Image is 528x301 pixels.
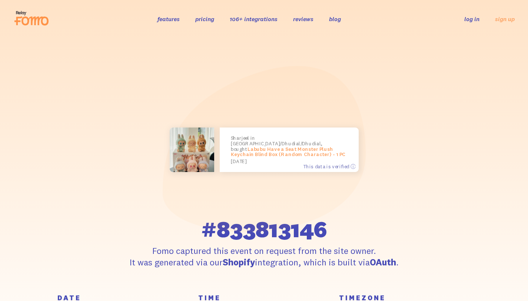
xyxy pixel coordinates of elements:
span: #833813146 [201,218,327,241]
p: Fomo captured this event on request from the site owner. It was generated via our integration, wh... [128,245,401,268]
a: log in [464,15,479,23]
small: [DATE] [231,159,344,165]
span: This data is verified ⓘ [303,163,355,169]
a: 106+ integrations [230,15,278,23]
a: features [157,15,180,23]
img: main-image-4_small.jpg [170,128,214,172]
a: Labubu Have a Seat Monster Plush Keychain Blind Box (Random Character) - 1 PC [231,146,345,157]
a: blog [329,15,341,23]
strong: OAuth [370,257,396,268]
a: pricing [195,15,214,23]
a: sign up [495,15,515,23]
strong: Shopify [223,257,255,268]
a: reviews [293,15,313,23]
p: Sharjeel in [GEOGRAPHIC_DATA]/Dhudial/Dhudial, bought [231,135,348,165]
